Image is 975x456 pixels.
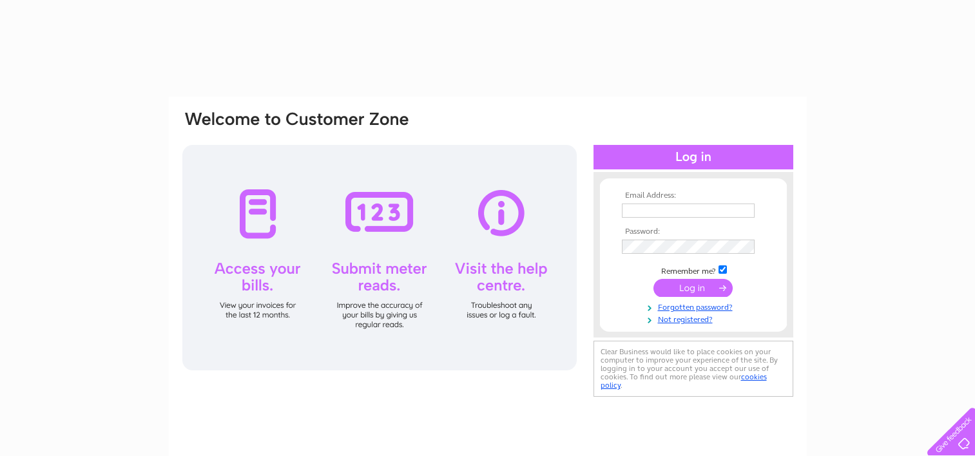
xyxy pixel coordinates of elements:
[619,227,768,236] th: Password:
[619,263,768,276] td: Remember me?
[653,279,733,297] input: Submit
[619,191,768,200] th: Email Address:
[622,312,768,325] a: Not registered?
[594,341,793,397] div: Clear Business would like to place cookies on your computer to improve your experience of the sit...
[622,300,768,312] a: Forgotten password?
[601,372,767,390] a: cookies policy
